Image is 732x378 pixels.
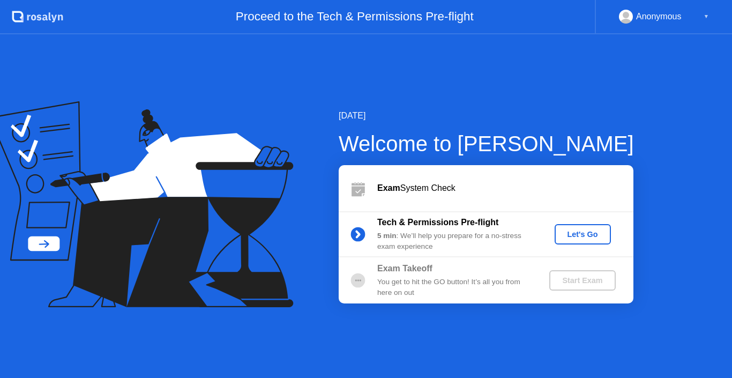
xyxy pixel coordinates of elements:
[377,183,400,192] b: Exam
[377,231,532,253] div: : We’ll help you prepare for a no-stress exam experience
[559,230,607,239] div: Let's Go
[377,182,633,195] div: System Check
[377,277,532,299] div: You get to hit the GO button! It’s all you from here on out
[636,10,682,24] div: Anonymous
[555,224,611,244] button: Let's Go
[339,128,634,160] div: Welcome to [PERSON_NAME]
[377,232,397,240] b: 5 min
[339,109,634,122] div: [DATE]
[554,276,611,285] div: Start Exam
[377,218,498,227] b: Tech & Permissions Pre-flight
[377,264,432,273] b: Exam Takeoff
[549,270,615,291] button: Start Exam
[704,10,709,24] div: ▼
